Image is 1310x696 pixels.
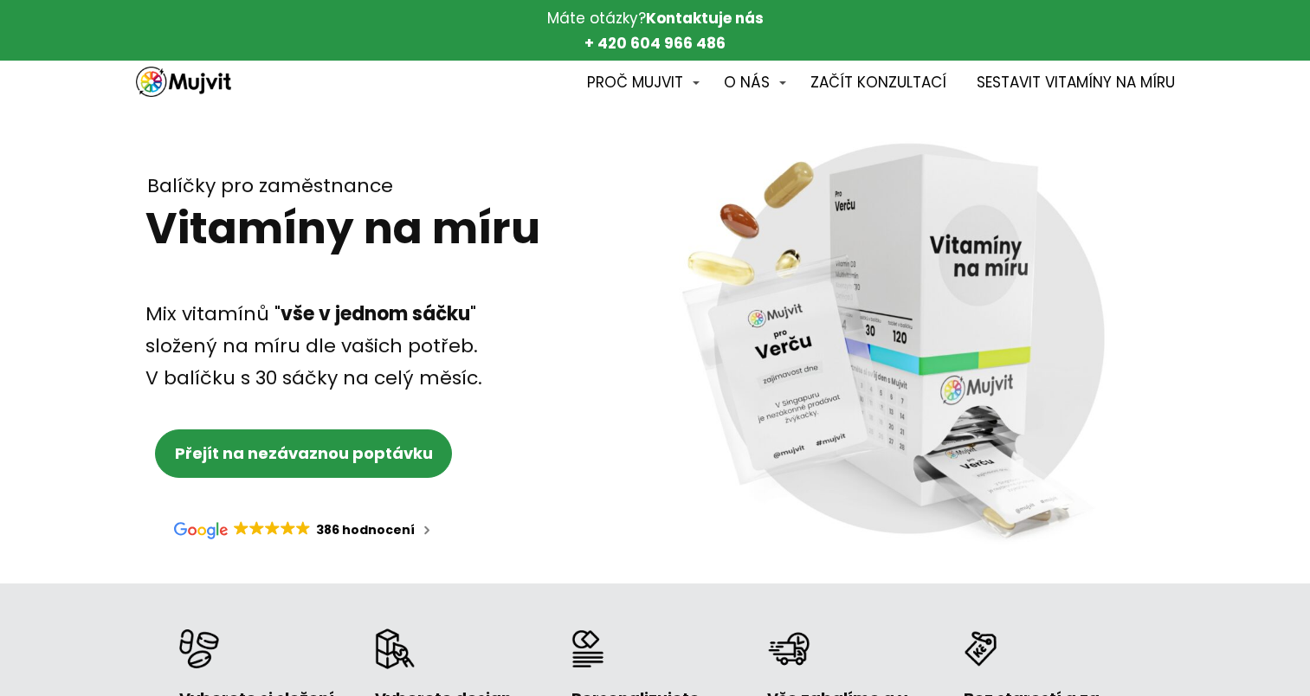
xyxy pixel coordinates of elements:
a: O nás [724,65,786,102]
h1: Vitamíny na míru [145,203,549,255]
a: Google GoogleGoogleGoogleGoogleGoogle 386 hodnocení [154,504,452,557]
a: Přejít na nezávaznou poptávku [155,429,452,478]
img: Mujvit [136,67,231,97]
p: Máte otázky? [236,6,1075,56]
a: Proč Mujvit [587,65,700,102]
a: Sestavit Vitamíny na míru [977,65,1175,102]
p: Mix vitamínů " " složený na míru dle vašich potřeb. V balíčku s 30 sáčky na celý měsíc. [145,298,551,395]
span: Přejít na nezávaznou poptávku [175,442,433,464]
p: Balíčky pro zaměstnance [147,175,549,197]
strong: Kontaktuje nás [646,8,764,29]
strong: + 420 604 966 486 [584,33,726,54]
a: Začít konzultací [810,65,946,102]
strong: vše v jednom sáčku [281,300,470,327]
